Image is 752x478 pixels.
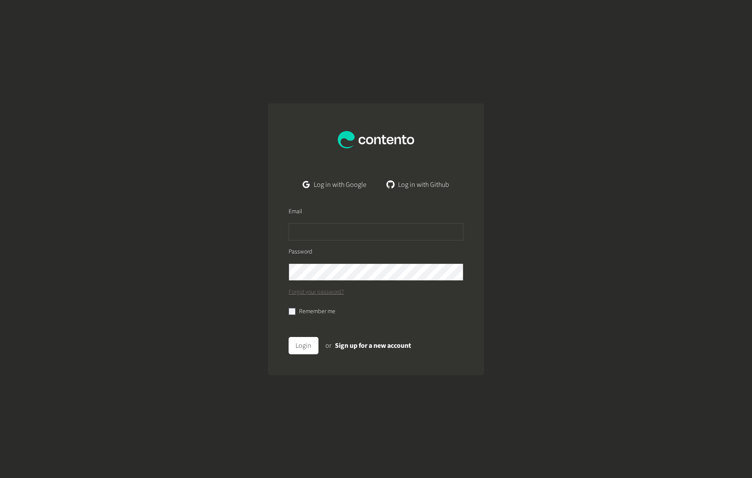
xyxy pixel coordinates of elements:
[335,341,411,350] a: Sign up for a new account
[289,288,344,297] a: Forgot your password?
[289,247,312,257] label: Password
[380,176,456,193] a: Log in with Github
[296,176,373,193] a: Log in with Google
[289,337,318,354] button: Login
[325,341,331,350] span: or
[299,307,335,316] label: Remember me
[289,207,302,216] label: Email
